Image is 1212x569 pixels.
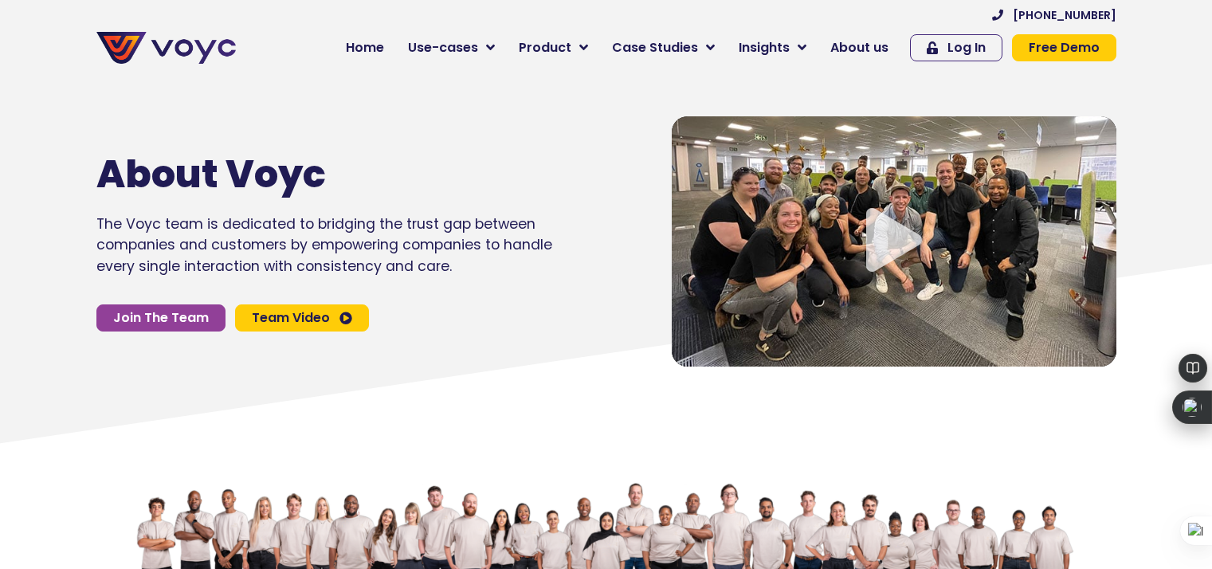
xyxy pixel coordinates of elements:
a: Product [507,32,600,64]
a: About us [818,32,900,64]
span: [PHONE_NUMBER] [1013,10,1116,21]
span: About us [830,38,888,57]
a: Join The Team [96,304,226,332]
span: Insights [739,38,790,57]
img: voyc-full-logo [96,32,236,64]
a: Use-cases [396,32,507,64]
a: Case Studies [600,32,727,64]
span: Use-cases [408,38,478,57]
a: Team Video [235,304,369,332]
span: Log In [947,41,986,54]
a: Insights [727,32,818,64]
h1: About Voyc [96,151,504,198]
span: Case Studies [612,38,698,57]
span: Team Video [252,312,330,324]
div: Video play button [862,208,926,274]
span: Home [346,38,384,57]
a: Log In [910,34,1002,61]
span: Join The Team [113,312,209,324]
span: Free Demo [1029,41,1100,54]
a: Home [334,32,396,64]
p: The Voyc team is dedicated to bridging the trust gap between companies and customers by empowerin... [96,214,552,277]
a: [PHONE_NUMBER] [992,10,1116,21]
span: Product [519,38,571,57]
a: Free Demo [1012,34,1116,61]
